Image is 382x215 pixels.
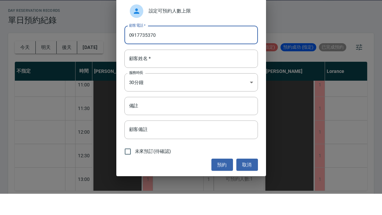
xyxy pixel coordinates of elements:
[135,169,171,176] span: 未來預訂(待確認)
[236,180,258,192] button: 取消
[129,91,143,97] label: 服務時長
[129,44,146,49] label: 顧客電話
[124,95,258,113] div: 30分鐘
[211,180,233,192] button: 預約
[149,29,253,36] span: 設定可預約人數上限
[124,23,258,42] div: 設定可預約人數上限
